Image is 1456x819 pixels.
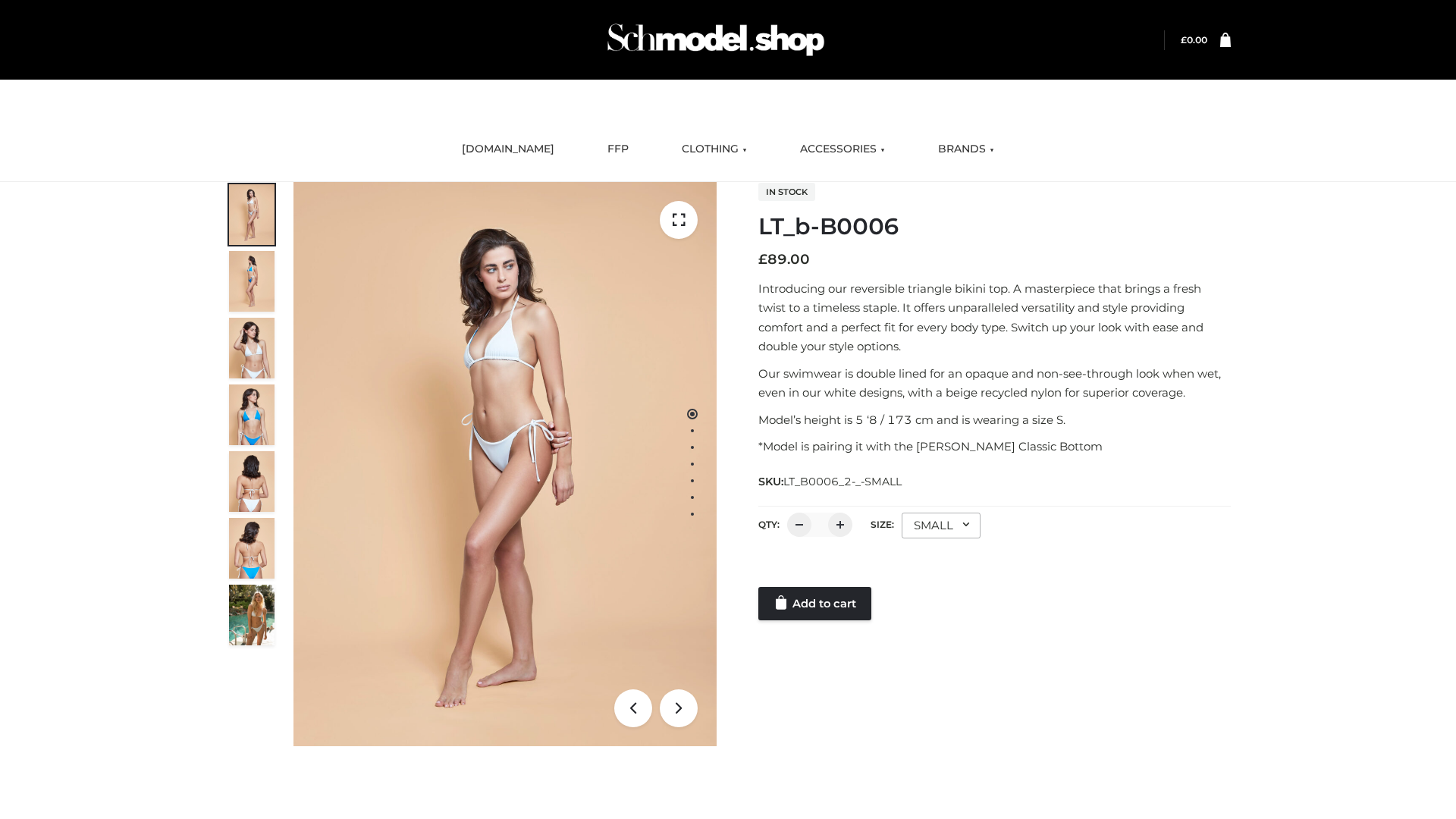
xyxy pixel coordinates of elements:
[758,364,1231,403] p: Our swimwear is double lined for an opaque and non-see-through look when wet, even in our white d...
[1181,34,1207,45] bdi: 0.00
[902,513,981,538] div: SMALL
[758,410,1231,430] p: Model’s height is 5 ‘8 / 173 cm and is wearing a size S.
[229,384,275,445] img: ArielClassicBikiniTop_CloudNine_AzureSky_OW114ECO_4-scaled.jpg
[758,472,903,491] span: SKU:
[229,518,275,579] img: ArielClassicBikiniTop_CloudNine_AzureSky_OW114ECO_8-scaled.jpg
[758,587,871,620] a: Add to cart
[758,213,1231,240] h1: LT_b-B0006
[229,318,275,378] img: ArielClassicBikiniTop_CloudNine_AzureSky_OW114ECO_3-scaled.jpg
[758,183,815,201] span: In stock
[229,451,275,512] img: ArielClassicBikiniTop_CloudNine_AzureSky_OW114ECO_7-scaled.jpg
[758,437,1231,457] p: *Model is pairing it with the [PERSON_NAME] Classic Bottom
[596,133,640,166] a: FFP
[229,251,275,312] img: ArielClassicBikiniTop_CloudNine_AzureSky_OW114ECO_2-scaled.jpg
[229,585,275,645] img: Arieltop_CloudNine_AzureSky2.jpg
[783,475,902,488] span: LT_B0006_2-_-SMALL
[293,182,717,746] img: ArielClassicBikiniTop_CloudNine_AzureSky_OW114ECO_1
[1181,34,1187,45] span: £
[758,251,767,268] span: £
[758,279,1231,356] p: Introducing our reversible triangle bikini top. A masterpiece that brings a fresh twist to a time...
[871,519,894,530] label: Size:
[758,519,780,530] label: QTY:
[758,251,810,268] bdi: 89.00
[602,10,830,70] img: Schmodel Admin 964
[789,133,896,166] a: ACCESSORIES
[1181,34,1207,45] a: £0.00
[450,133,566,166] a: [DOMAIN_NAME]
[229,184,275,245] img: ArielClassicBikiniTop_CloudNine_AzureSky_OW114ECO_1-scaled.jpg
[670,133,758,166] a: CLOTHING
[927,133,1006,166] a: BRANDS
